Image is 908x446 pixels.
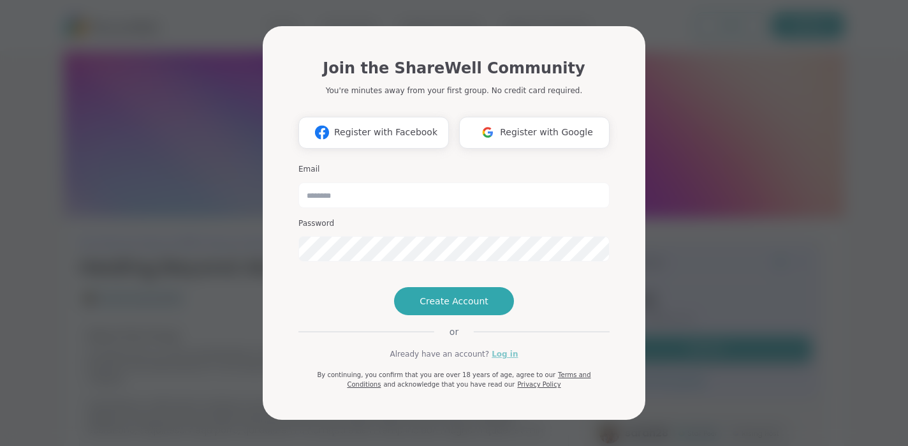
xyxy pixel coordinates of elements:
span: By continuing, you confirm that you are over 18 years of age, agree to our [317,371,555,378]
button: Register with Google [459,117,610,149]
a: Terms and Conditions [347,371,590,388]
button: Register with Facebook [298,117,449,149]
img: ShareWell Logomark [476,121,500,144]
h3: Email [298,164,610,175]
h3: Password [298,218,610,229]
span: Already have an account? [390,348,489,360]
span: Register with Google [500,126,593,139]
a: Privacy Policy [517,381,560,388]
span: or [434,325,474,338]
a: Log in [492,348,518,360]
img: ShareWell Logomark [310,121,334,144]
button: Create Account [394,287,514,315]
p: You're minutes away from your first group. No credit card required. [326,85,582,96]
span: and acknowledge that you have read our [383,381,515,388]
span: Register with Facebook [334,126,437,139]
h1: Join the ShareWell Community [323,57,585,80]
span: Create Account [420,295,488,308]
